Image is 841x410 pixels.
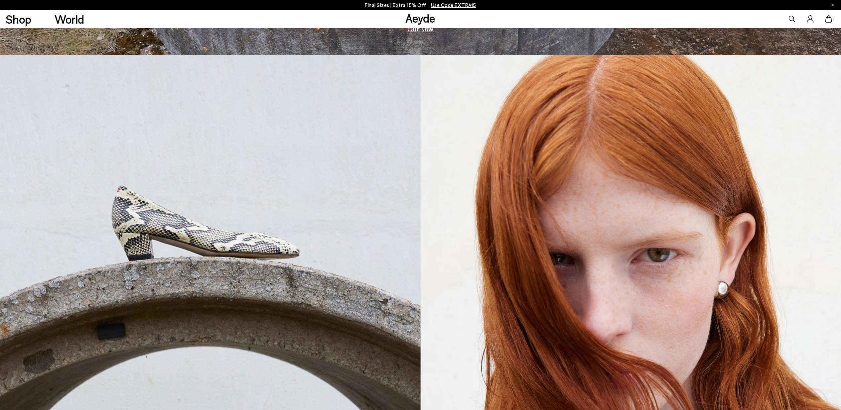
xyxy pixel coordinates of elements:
[6,13,31,25] a: Shop
[431,2,476,8] span: Navigate to /collections/ss25-final-sizes
[406,11,436,25] a: Aeyde
[825,15,832,23] a: 0
[408,25,434,32] a: Out Now
[832,17,835,21] span: 0
[55,13,84,25] a: World
[365,1,476,9] p: Final Sizes | Extra 15% Off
